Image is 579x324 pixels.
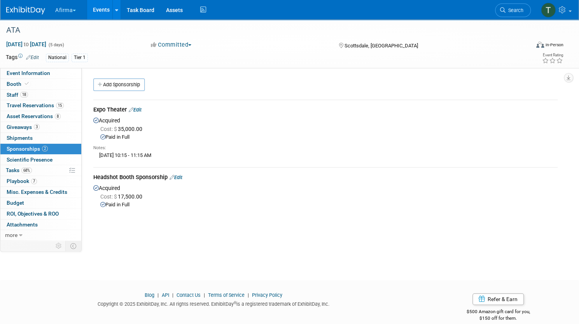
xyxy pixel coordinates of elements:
[7,70,50,76] span: Event Information
[6,167,32,173] span: Tasks
[234,301,236,305] sup: ®
[7,146,48,152] span: Sponsorships
[20,92,28,98] span: 18
[93,115,558,162] div: Acquired
[7,221,38,228] span: Attachments
[93,78,145,91] a: Add Sponsorship
[472,293,524,305] a: Refer & Earn
[202,292,207,298] span: |
[34,124,40,130] span: 3
[93,106,558,115] div: Expo Theater
[156,292,161,298] span: |
[100,193,145,200] span: 17,500.00
[48,42,64,47] span: (5 days)
[7,189,67,195] span: Misc. Expenses & Credits
[100,126,145,132] span: 35,000.00
[26,55,39,60] a: Edit
[0,230,81,240] a: more
[42,146,48,152] span: 2
[0,100,81,111] a: Travel Reservations15
[480,40,563,52] div: Event Format
[246,292,251,298] span: |
[0,122,81,132] a: Giveaways3
[7,124,40,130] span: Giveaways
[0,133,81,143] a: Shipments
[55,113,61,119] span: 8
[100,201,558,209] div: Paid in Full
[23,41,30,47] span: to
[7,157,52,163] span: Scientific Presence
[21,167,32,173] span: 68%
[7,81,30,87] span: Booth
[148,41,194,49] button: Committed
[7,92,28,98] span: Staff
[6,41,47,48] span: [DATE] [DATE]
[5,232,17,238] span: more
[7,102,64,108] span: Travel Reservations
[208,292,245,298] a: Terms of Service
[7,200,24,206] span: Budget
[0,209,81,219] a: ROI, Objectives & ROO
[93,145,558,151] div: Notes:
[6,7,45,14] img: ExhibitDay
[145,292,154,298] a: Blog
[541,3,556,17] img: Taylor Sebesta
[170,292,175,298] span: |
[0,111,81,122] a: Asset Reservations8
[433,315,563,322] div: $150 off for them.
[52,241,66,251] td: Personalize Event Tab Strip
[6,299,421,308] div: Copyright © 2025 ExhibitDay, Inc. All rights reserved. ExhibitDay is a registered trademark of Ex...
[542,53,563,57] div: Event Rating
[129,107,142,113] a: Edit
[0,68,81,78] a: Event Information
[3,23,516,37] div: ATA
[7,211,59,217] span: ROI, Objectives & ROO
[0,144,81,154] a: Sponsorships2
[0,165,81,176] a: Tasks68%
[545,42,563,48] div: In-Person
[93,173,558,183] div: Headshot Booth Sponsorship
[0,219,81,230] a: Attachments
[66,241,82,251] td: Toggle Event Tabs
[0,79,81,89] a: Booth
[6,53,39,62] td: Tags
[506,7,523,13] span: Search
[162,292,169,298] a: API
[0,155,81,165] a: Scientific Presence
[56,103,64,108] span: 15
[72,54,88,62] div: Tier 1
[0,90,81,100] a: Staff18
[46,54,69,62] div: National
[7,135,33,141] span: Shipments
[100,134,558,141] div: Paid in Full
[0,198,81,208] a: Budget
[495,3,531,17] a: Search
[25,82,29,86] i: Booth reservation complete
[7,113,61,119] span: Asset Reservations
[433,303,563,321] div: $500 Amazon gift card for you,
[100,193,118,200] span: Cost: $
[7,178,37,184] span: Playbook
[170,174,182,180] a: Edit
[252,292,282,298] a: Privacy Policy
[536,42,544,48] img: Format-Inperson.png
[100,126,118,132] span: Cost: $
[345,43,418,49] span: Scottsdale, [GEOGRAPHIC_DATA]
[0,187,81,197] a: Misc. Expenses & Credits
[93,183,558,209] div: Acquired
[93,151,558,159] div: [DATE] 10:15 - 11:15 AM
[31,178,37,184] span: 7
[0,176,81,186] a: Playbook7
[177,292,201,298] a: Contact Us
